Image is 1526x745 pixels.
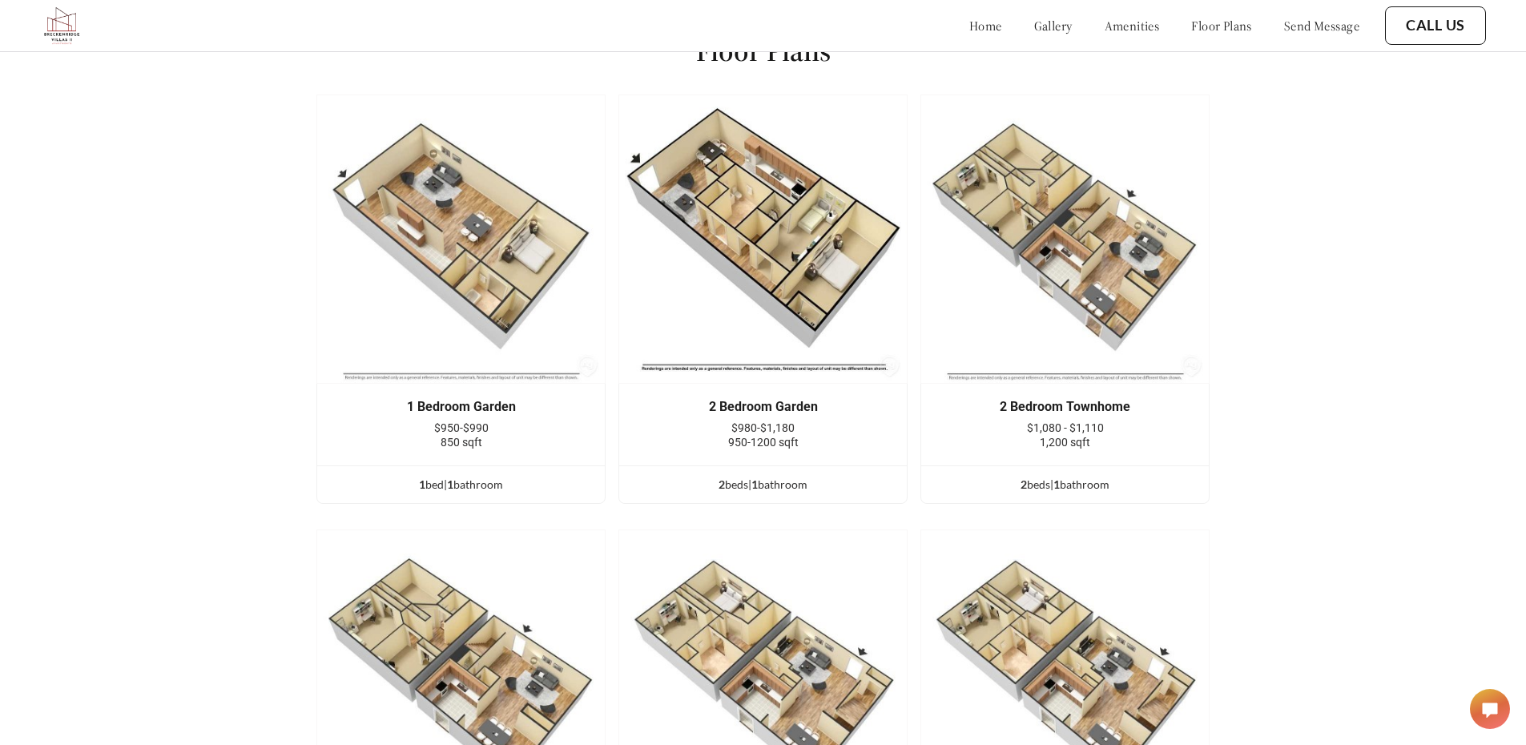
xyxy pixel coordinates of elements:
[728,436,799,449] span: 950-1200 sqft
[419,477,425,491] span: 1
[1040,436,1090,449] span: 1,200 sqft
[1021,477,1027,491] span: 2
[921,476,1209,493] div: bed s | bathroom
[751,477,758,491] span: 1
[643,400,883,414] div: 2 Bedroom Garden
[719,477,725,491] span: 2
[731,421,795,434] span: $980-$1,180
[1284,18,1359,34] a: send message
[434,421,489,434] span: $950-$990
[619,476,907,493] div: bed s | bathroom
[696,33,831,69] h1: Floor Plans
[1034,18,1073,34] a: gallery
[1191,18,1252,34] a: floor plans
[40,4,83,47] img: bv2_logo.png
[1053,477,1060,491] span: 1
[1027,421,1104,434] span: $1,080 - $1,110
[441,436,482,449] span: 850 sqft
[317,476,605,493] div: bed | bathroom
[920,95,1210,384] img: example
[447,477,453,491] span: 1
[945,400,1185,414] div: 2 Bedroom Townhome
[969,18,1002,34] a: home
[1406,17,1465,34] a: Call Us
[1385,6,1486,45] button: Call Us
[341,400,581,414] div: 1 Bedroom Garden
[618,95,908,384] img: example
[316,95,606,384] img: example
[1105,18,1160,34] a: amenities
